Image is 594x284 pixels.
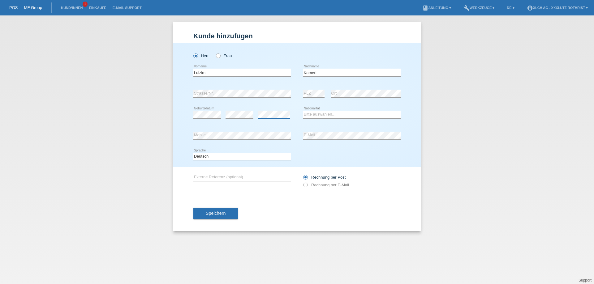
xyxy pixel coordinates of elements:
input: Rechnung per E-Mail [303,183,307,190]
a: account_circleXLCH AG - XXXLutz Rothrist ▾ [524,6,591,10]
i: account_circle [527,5,533,11]
label: Herr [193,53,209,58]
a: buildWerkzeuge ▾ [460,6,498,10]
input: Herr [193,53,197,57]
button: Speichern [193,208,238,219]
label: Rechnung per Post [303,175,346,180]
a: E-Mail Support [110,6,145,10]
i: build [463,5,470,11]
span: 1 [83,2,88,7]
label: Frau [216,53,232,58]
a: Kund*innen [58,6,86,10]
input: Rechnung per Post [303,175,307,183]
input: Frau [216,53,220,57]
h1: Kunde hinzufügen [193,32,401,40]
a: Einkäufe [86,6,109,10]
span: Speichern [206,211,226,216]
a: POS — MF Group [9,5,42,10]
a: DE ▾ [504,6,517,10]
a: bookAnleitung ▾ [419,6,454,10]
i: book [422,5,428,11]
a: Support [579,278,592,282]
label: Rechnung per E-Mail [303,183,349,187]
